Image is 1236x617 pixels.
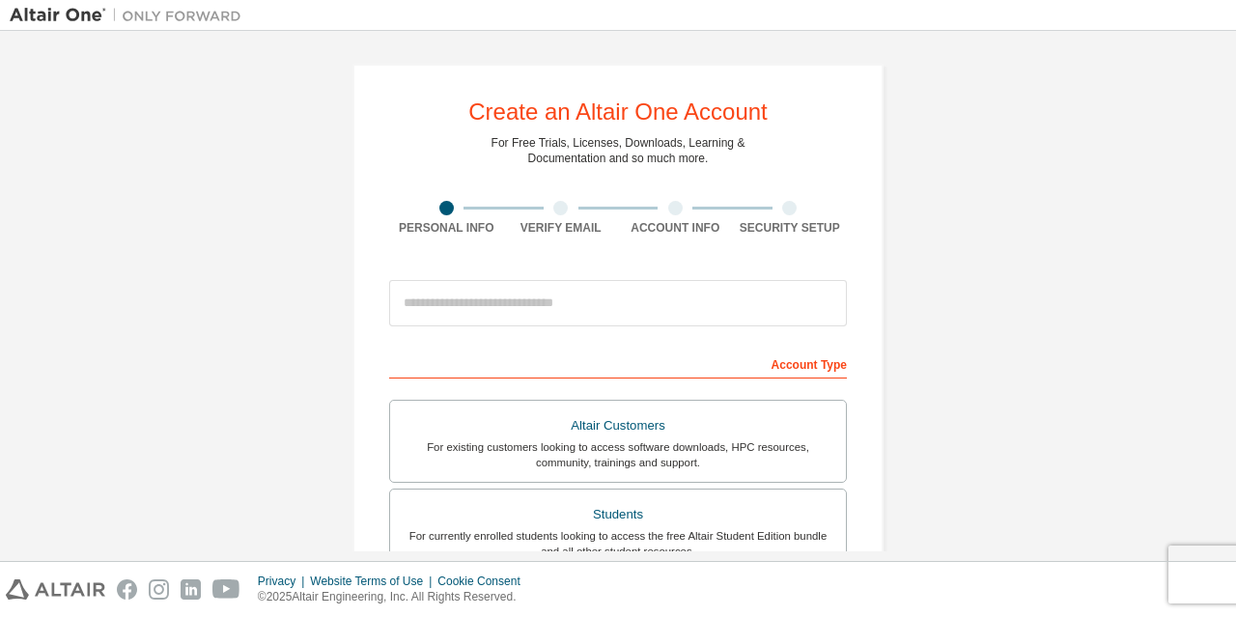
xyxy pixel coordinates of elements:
div: For currently enrolled students looking to access the free Altair Student Edition bundle and all ... [402,528,834,559]
img: instagram.svg [149,579,169,600]
div: Altair Customers [402,412,834,439]
div: Security Setup [733,220,848,236]
img: altair_logo.svg [6,579,105,600]
div: Website Terms of Use [310,574,437,589]
div: Account Type [389,348,847,379]
div: Account Info [618,220,733,236]
p: © 2025 Altair Engineering, Inc. All Rights Reserved. [258,589,532,605]
img: youtube.svg [212,579,240,600]
div: For existing customers looking to access software downloads, HPC resources, community, trainings ... [402,439,834,470]
img: Altair One [10,6,251,25]
div: Verify Email [504,220,619,236]
div: Cookie Consent [437,574,531,589]
img: facebook.svg [117,579,137,600]
div: Privacy [258,574,310,589]
div: Personal Info [389,220,504,236]
div: For Free Trials, Licenses, Downloads, Learning & Documentation and so much more. [492,135,745,166]
div: Students [402,501,834,528]
img: linkedin.svg [181,579,201,600]
div: Create an Altair One Account [468,100,768,124]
